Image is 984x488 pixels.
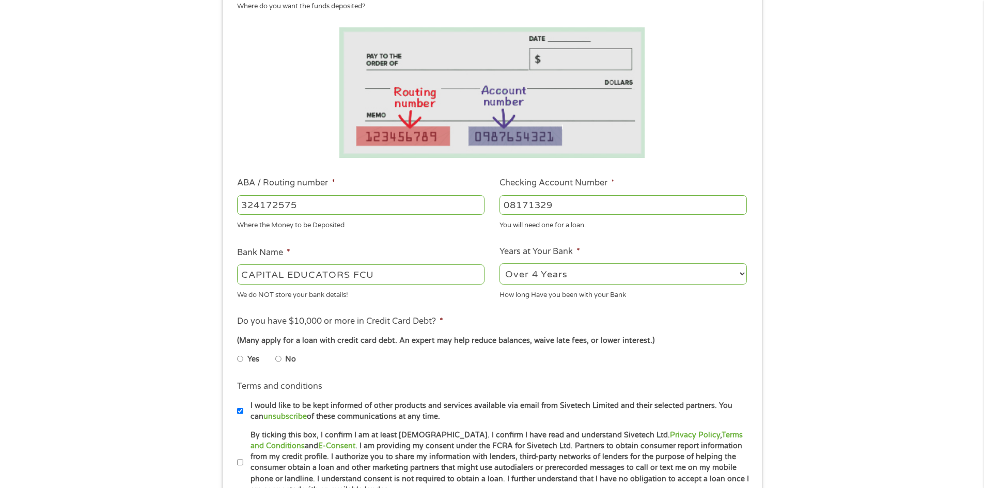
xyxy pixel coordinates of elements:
[670,431,720,439] a: Privacy Policy
[243,400,750,422] label: I would like to be kept informed of other products and services available via email from Sivetech...
[237,381,322,392] label: Terms and conditions
[237,217,485,231] div: Where the Money to be Deposited
[237,316,443,327] label: Do you have $10,000 or more in Credit Card Debt?
[237,247,290,258] label: Bank Name
[251,431,743,450] a: Terms and Conditions
[237,2,739,12] div: Where do you want the funds deposited?
[499,195,747,215] input: 345634636
[247,354,259,365] label: Yes
[499,217,747,231] div: You will need one for a loan.
[263,412,307,421] a: unsubscribe
[318,442,355,450] a: E-Consent
[237,335,746,347] div: (Many apply for a loan with credit card debt. An expert may help reduce balances, waive late fees...
[499,178,615,188] label: Checking Account Number
[285,354,296,365] label: No
[499,286,747,300] div: How long Have you been with your Bank
[499,246,580,257] label: Years at Your Bank
[237,178,335,188] label: ABA / Routing number
[237,195,485,215] input: 263177916
[237,286,485,300] div: We do NOT store your bank details!
[339,27,645,158] img: Routing number location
